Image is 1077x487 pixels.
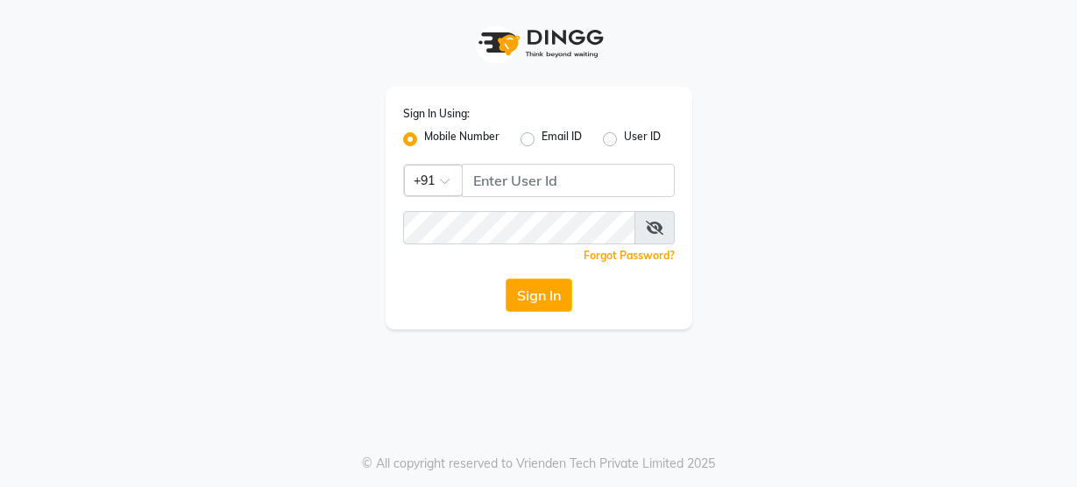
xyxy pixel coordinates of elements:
label: Sign In Using: [403,106,470,122]
button: Sign In [506,279,572,312]
label: User ID [624,129,661,150]
img: logo1.svg [469,18,609,69]
input: Username [403,211,635,244]
a: Forgot Password? [584,249,675,262]
label: Mobile Number [424,129,500,150]
label: Email ID [542,129,582,150]
input: Username [462,164,675,197]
